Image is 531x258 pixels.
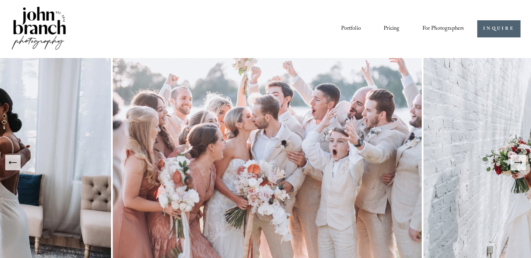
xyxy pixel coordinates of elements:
button: Previous Slide [5,155,21,170]
a: folder dropdown [422,23,464,35]
a: Pricing [384,23,399,35]
img: John Branch IV Photography [10,5,67,52]
button: Next Slide [510,155,526,170]
span: For Photographers [422,23,464,34]
a: Portfolio [341,23,361,35]
a: INQUIRE [477,20,520,37]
